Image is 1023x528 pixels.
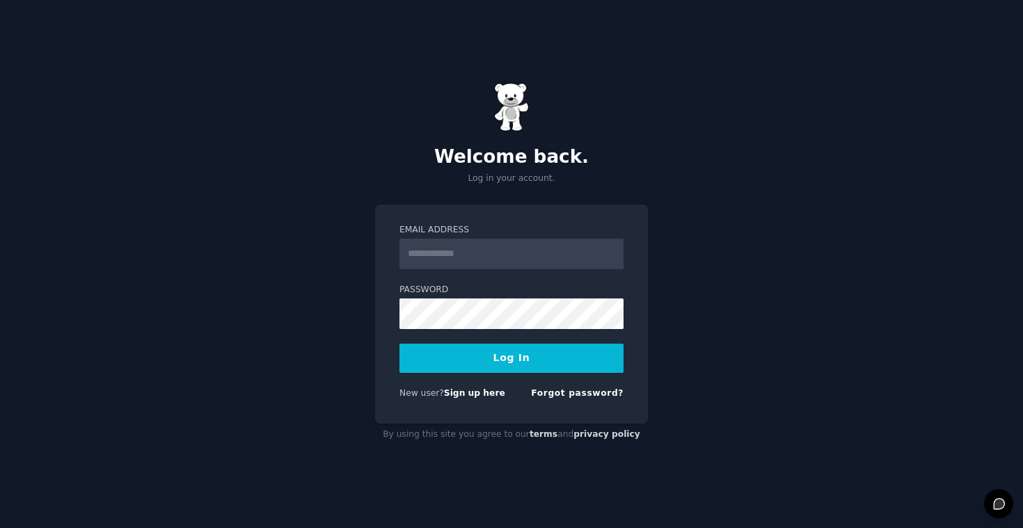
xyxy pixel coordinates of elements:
[573,429,640,439] a: privacy policy
[399,224,624,237] label: Email Address
[530,429,557,439] a: terms
[494,83,529,131] img: Gummy Bear
[375,146,648,168] h2: Welcome back.
[399,284,624,296] label: Password
[375,424,648,446] div: By using this site you agree to our and
[399,388,444,398] span: New user?
[531,388,624,398] a: Forgot password?
[375,173,648,185] p: Log in your account.
[444,388,505,398] a: Sign up here
[399,344,624,373] button: Log In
